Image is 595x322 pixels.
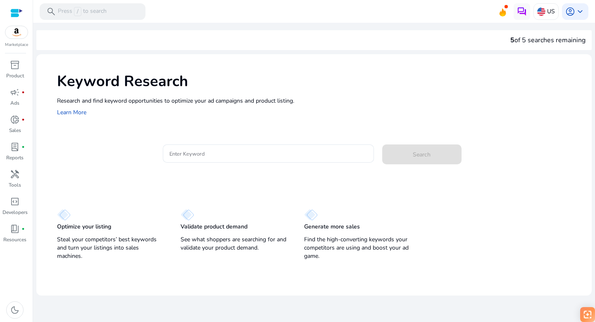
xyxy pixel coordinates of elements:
span: / [74,7,81,16]
p: Marketplace [5,42,28,48]
p: Tools [9,181,21,189]
a: Learn More [57,108,86,116]
img: diamond.svg [57,209,71,221]
p: Find the high-converting keywords your competitors are using and boost your ad game. [304,235,411,260]
span: code_blocks [10,197,20,207]
span: campaign [10,87,20,97]
span: donut_small [10,115,20,125]
p: Reports [6,154,24,161]
span: 5 [510,36,514,45]
span: account_circle [565,7,575,17]
img: diamond.svg [181,209,194,221]
p: Press to search [58,7,107,16]
span: book_4 [10,224,20,234]
p: Developers [2,209,28,216]
p: See what shoppers are searching for and validate your product demand. [181,235,288,252]
img: us.svg [537,7,545,16]
p: Ads [10,99,19,107]
span: dark_mode [10,305,20,315]
p: Product [6,72,24,79]
p: Sales [9,127,21,134]
span: fiber_manual_record [21,91,25,94]
span: search [46,7,56,17]
span: fiber_manual_record [21,227,25,231]
p: Generate more sales [304,223,360,231]
p: Validate product demand [181,223,248,231]
p: Resources [3,236,26,243]
div: of 5 searches remaining [510,35,585,45]
h1: Keyword Research [57,72,583,90]
p: Steal your competitors’ best keywords and turn your listings into sales machines. [57,235,164,260]
span: fiber_manual_record [21,145,25,149]
img: amazon.svg [5,26,28,38]
p: Optimize your listing [57,223,111,231]
span: keyboard_arrow_down [575,7,585,17]
span: lab_profile [10,142,20,152]
p: Research and find keyword opportunities to optimize your ad campaigns and product listing. [57,96,583,105]
span: handyman [10,169,20,179]
span: inventory_2 [10,60,20,70]
img: diamond.svg [304,209,318,221]
p: US [547,4,555,19]
span: fiber_manual_record [21,118,25,121]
